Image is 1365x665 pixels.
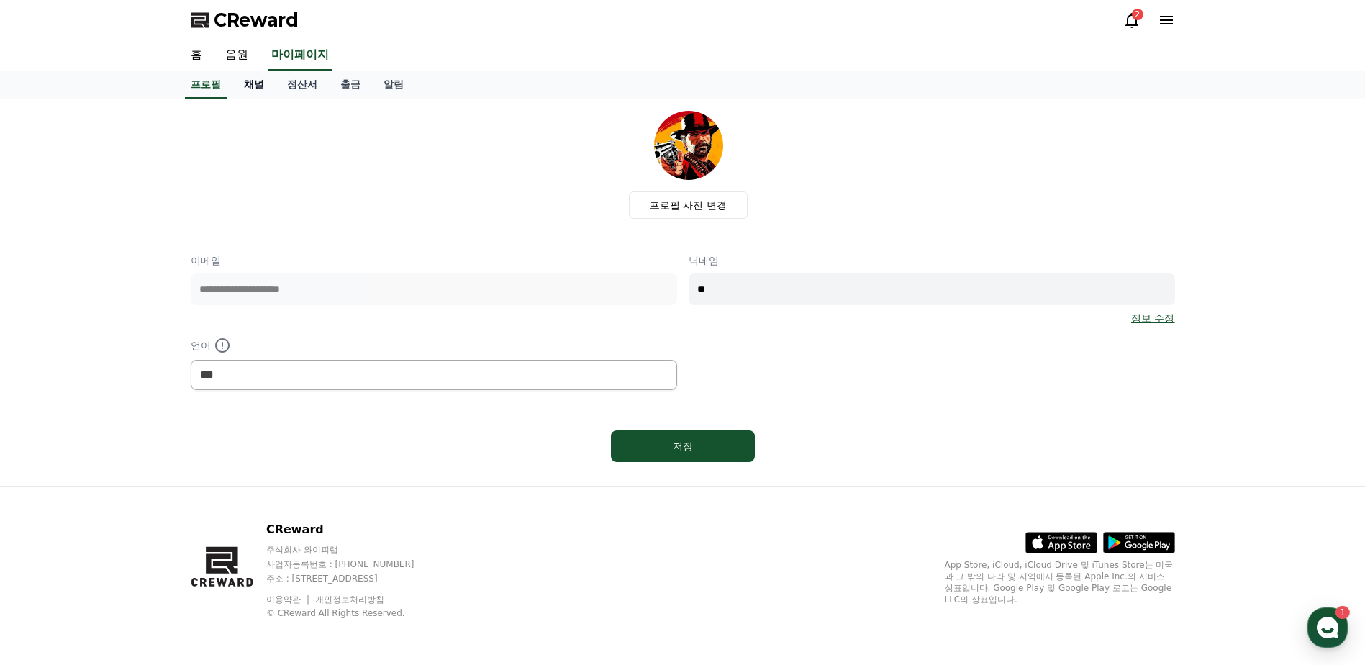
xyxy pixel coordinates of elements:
[276,71,329,99] a: 정산서
[945,559,1175,605] p: App Store, iCloud, iCloud Drive 및 iTunes Store는 미국과 그 밖의 나라 및 지역에서 등록된 Apple Inc.의 서비스 상표입니다. Goo...
[214,40,260,71] a: 음원
[640,439,726,453] div: 저장
[266,521,442,538] p: CReward
[186,456,276,492] a: 설정
[372,71,415,99] a: 알림
[179,40,214,71] a: 홈
[95,456,186,492] a: 1대화
[654,111,723,180] img: profile_image
[266,573,442,584] p: 주소 : [STREET_ADDRESS]
[611,430,755,462] button: 저장
[146,456,151,467] span: 1
[315,594,384,605] a: 개인정보처리방침
[268,40,332,71] a: 마이페이지
[232,71,276,99] a: 채널
[4,456,95,492] a: 홈
[1123,12,1140,29] a: 2
[191,9,299,32] a: CReward
[266,607,442,619] p: © CReward All Rights Reserved.
[266,594,312,605] a: 이용약관
[1132,9,1143,20] div: 2
[191,337,677,354] p: 언어
[185,71,227,99] a: 프로필
[191,253,677,268] p: 이메일
[1131,311,1174,325] a: 정보 수정
[266,558,442,570] p: 사업자등록번호 : [PHONE_NUMBER]
[689,253,1175,268] p: 닉네임
[629,191,748,219] label: 프로필 사진 변경
[266,544,442,556] p: 주식회사 와이피랩
[222,478,240,489] span: 설정
[45,478,54,489] span: 홈
[214,9,299,32] span: CReward
[132,479,149,490] span: 대화
[329,71,372,99] a: 출금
